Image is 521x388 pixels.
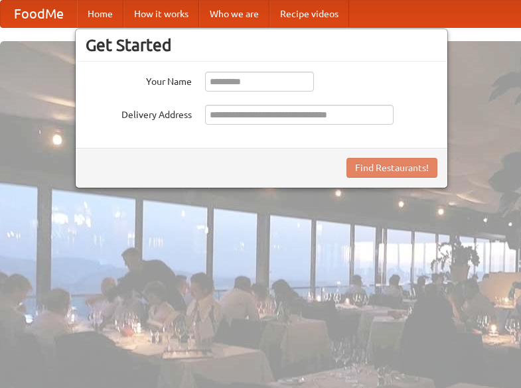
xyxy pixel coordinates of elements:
[86,105,192,121] label: Delivery Address
[86,35,437,55] h3: Get Started
[346,158,437,178] button: Find Restaurants!
[269,1,349,27] a: Recipe videos
[77,1,123,27] a: Home
[86,72,192,88] label: Your Name
[123,1,199,27] a: How it works
[1,1,77,27] a: FoodMe
[199,1,269,27] a: Who we are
